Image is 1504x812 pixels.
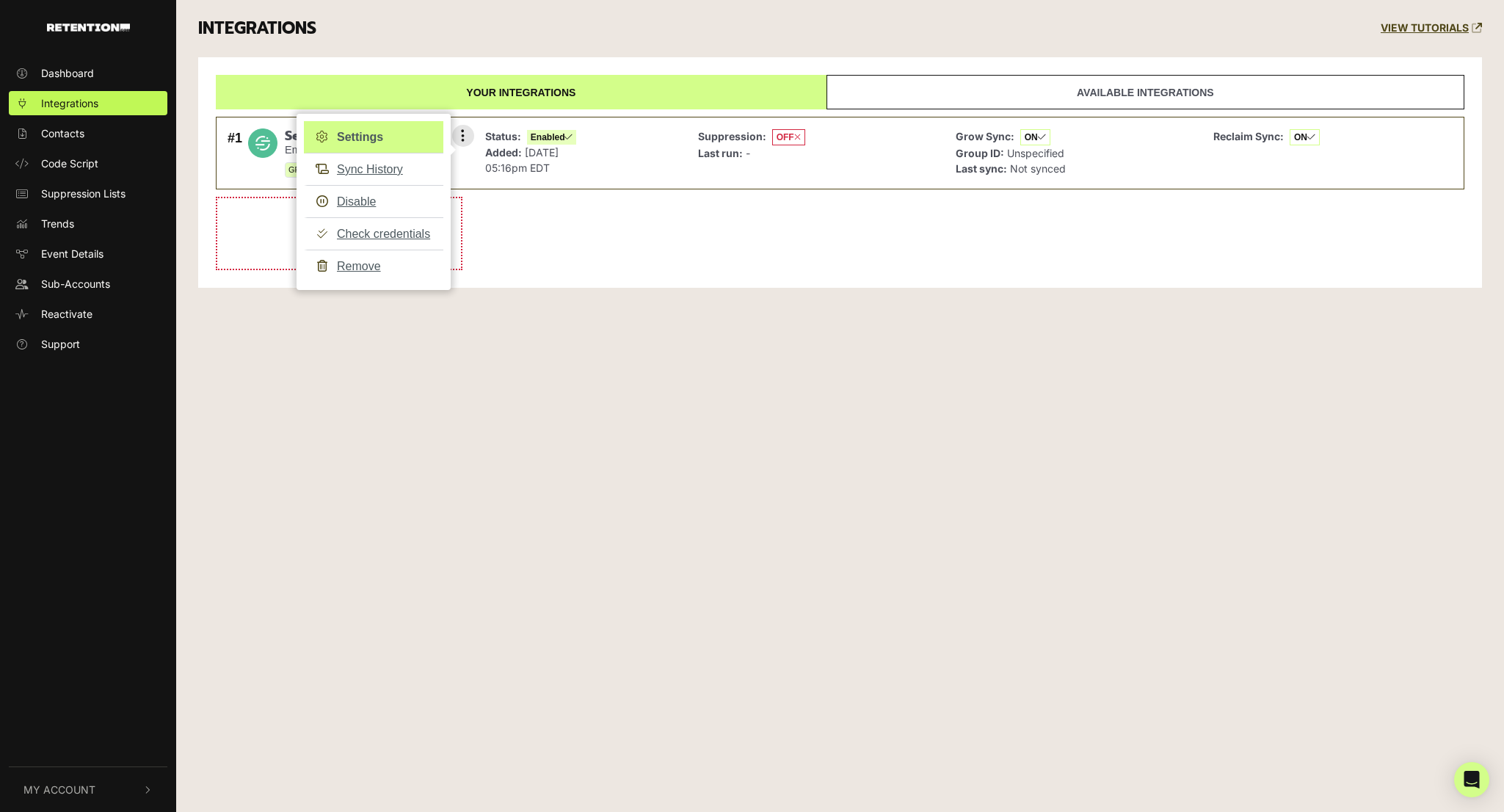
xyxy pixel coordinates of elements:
[9,211,167,236] a: Trends
[1020,129,1050,145] span: ON
[9,61,167,85] a: Dashboard
[698,130,766,142] strong: Suppression:
[41,126,84,141] span: Contacts
[698,147,743,159] strong: Last run:
[1290,129,1320,145] span: ON
[304,153,443,186] a: Sync History
[1010,162,1066,175] span: Not synced
[41,156,98,171] span: Code Script
[746,147,750,159] span: -
[956,162,1007,175] strong: Last sync:
[304,185,443,218] a: Disable
[9,302,167,326] a: Reactivate
[41,216,74,231] span: Trends
[9,91,167,115] a: Integrations
[827,75,1464,109] a: Available integrations
[527,130,577,145] span: Enabled
[485,146,522,159] strong: Added:
[41,336,80,352] span: Support
[41,65,94,81] span: Dashboard
[9,151,167,175] a: Code Script
[41,276,110,291] span: Sub-Accounts
[9,332,167,356] a: Support
[772,129,805,145] span: OFF
[304,121,443,153] a: Settings
[9,272,167,296] a: Sub-Accounts
[47,23,130,32] img: Retention.com
[23,782,95,797] span: My Account
[9,242,167,266] a: Event Details
[41,186,126,201] span: Suppression Lists
[9,121,167,145] a: Contacts
[285,144,363,156] small: Email
[9,181,167,206] a: Suppression Lists
[485,130,521,142] strong: Status:
[1213,130,1284,142] strong: Reclaim Sync:
[1454,762,1489,797] div: Open Intercom Messenger
[1381,22,1482,35] a: VIEW TUTORIALS
[956,147,1004,159] strong: Group ID:
[304,217,443,250] a: Check credentials
[228,128,242,178] div: #1
[248,128,277,158] img: Segment
[285,128,363,145] span: Segment
[304,250,443,283] a: Remove
[485,146,559,174] span: [DATE] 05:16pm EDT
[216,75,827,109] a: Your integrations
[41,306,92,322] span: Reactivate
[956,130,1014,142] strong: Grow Sync:
[41,95,98,111] span: Integrations
[9,767,167,812] button: My Account
[41,246,103,261] span: Event Details
[1007,147,1064,159] span: Unspecified
[285,162,318,178] span: GROW
[198,18,316,39] h3: INTEGRATIONS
